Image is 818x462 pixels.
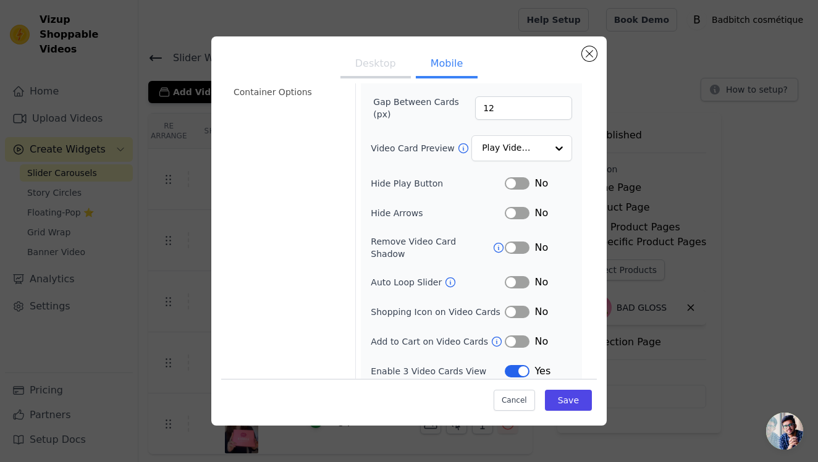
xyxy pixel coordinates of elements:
[545,390,592,411] button: Save
[226,80,348,104] li: Container Options
[494,390,535,411] button: Cancel
[371,142,457,154] label: Video Card Preview
[373,96,475,120] label: Gap Between Cards (px)
[371,276,444,288] label: Auto Loop Slider
[534,304,548,319] span: No
[371,235,492,260] label: Remove Video Card Shadow
[416,51,478,78] button: Mobile
[582,46,597,61] button: Close modal
[371,365,505,377] label: Enable 3 Video Cards View
[371,177,505,190] label: Hide Play Button
[534,240,548,255] span: No
[371,306,500,318] label: Shopping Icon on Video Cards
[371,207,505,219] label: Hide Arrows
[766,413,803,450] div: Ouvrir le chat
[534,206,548,220] span: No
[340,51,411,78] button: Desktop
[534,275,548,290] span: No
[534,364,550,379] span: Yes
[534,176,548,191] span: No
[534,334,548,349] span: No
[371,335,491,348] label: Add to Cart on Video Cards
